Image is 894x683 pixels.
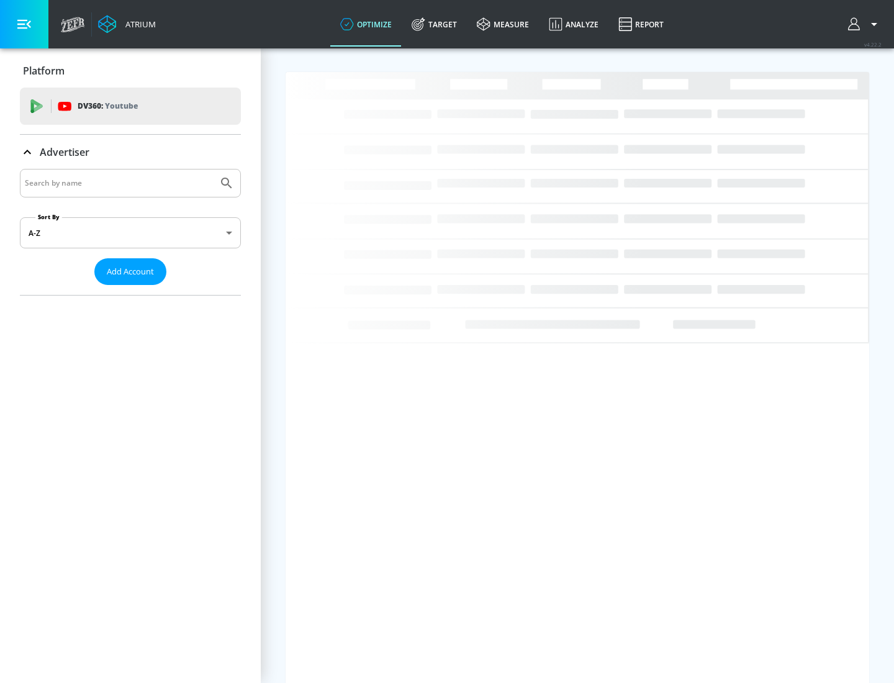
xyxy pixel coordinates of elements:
[35,213,62,221] label: Sort By
[20,217,241,248] div: A-Z
[864,41,882,48] span: v 4.22.2
[20,88,241,125] div: DV360: Youtube
[539,2,608,47] a: Analyze
[78,99,138,113] p: DV360:
[20,135,241,170] div: Advertiser
[402,2,467,47] a: Target
[608,2,674,47] a: Report
[25,175,213,191] input: Search by name
[23,64,65,78] p: Platform
[20,285,241,295] nav: list of Advertiser
[330,2,402,47] a: optimize
[40,145,89,159] p: Advertiser
[107,265,154,279] span: Add Account
[20,53,241,88] div: Platform
[105,99,138,112] p: Youtube
[120,19,156,30] div: Atrium
[94,258,166,285] button: Add Account
[467,2,539,47] a: measure
[98,15,156,34] a: Atrium
[20,169,241,295] div: Advertiser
